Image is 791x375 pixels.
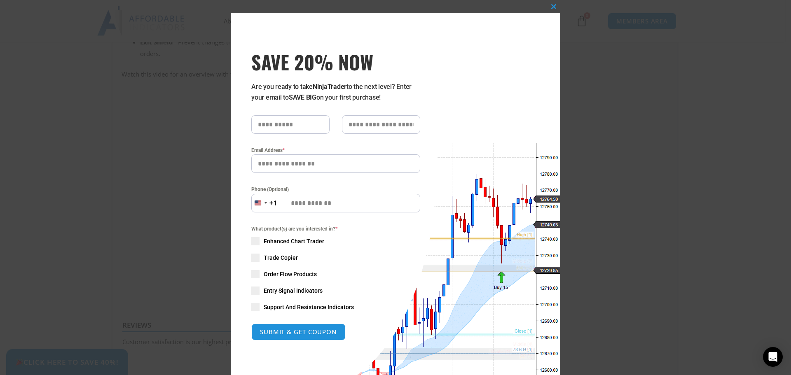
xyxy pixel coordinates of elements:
label: Email Address [251,146,420,154]
label: Phone (Optional) [251,185,420,193]
span: What product(s) are you interested in? [251,225,420,233]
span: SAVE 20% NOW [251,50,420,73]
label: Order Flow Products [251,270,420,278]
span: Entry Signal Indicators [264,286,323,295]
label: Enhanced Chart Trader [251,237,420,245]
label: Entry Signal Indicators [251,286,420,295]
button: SUBMIT & GET COUPON [251,324,346,340]
span: Support And Resistance Indicators [264,303,354,311]
div: +1 [269,198,278,209]
strong: NinjaTrader [313,83,346,91]
span: Trade Copier [264,254,298,262]
p: Are you ready to take to the next level? Enter your email to on your first purchase! [251,82,420,103]
label: Support And Resistance Indicators [251,303,420,311]
span: Enhanced Chart Trader [264,237,324,245]
strong: SAVE BIG [289,93,316,101]
span: Order Flow Products [264,270,317,278]
div: Open Intercom Messenger [763,347,783,367]
button: Selected country [251,194,278,212]
label: Trade Copier [251,254,420,262]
